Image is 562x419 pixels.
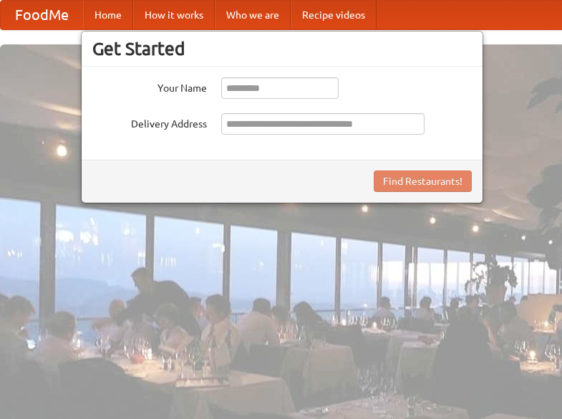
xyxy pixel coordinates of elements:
[92,38,472,59] h3: Get Started
[133,1,215,29] a: How it works
[92,113,207,131] label: Delivery Address
[291,1,377,29] a: Recipe videos
[1,1,83,29] a: FoodMe
[83,1,133,29] a: Home
[92,77,207,95] label: Your Name
[215,1,291,29] a: Who we are
[374,170,472,192] button: Find Restaurants!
